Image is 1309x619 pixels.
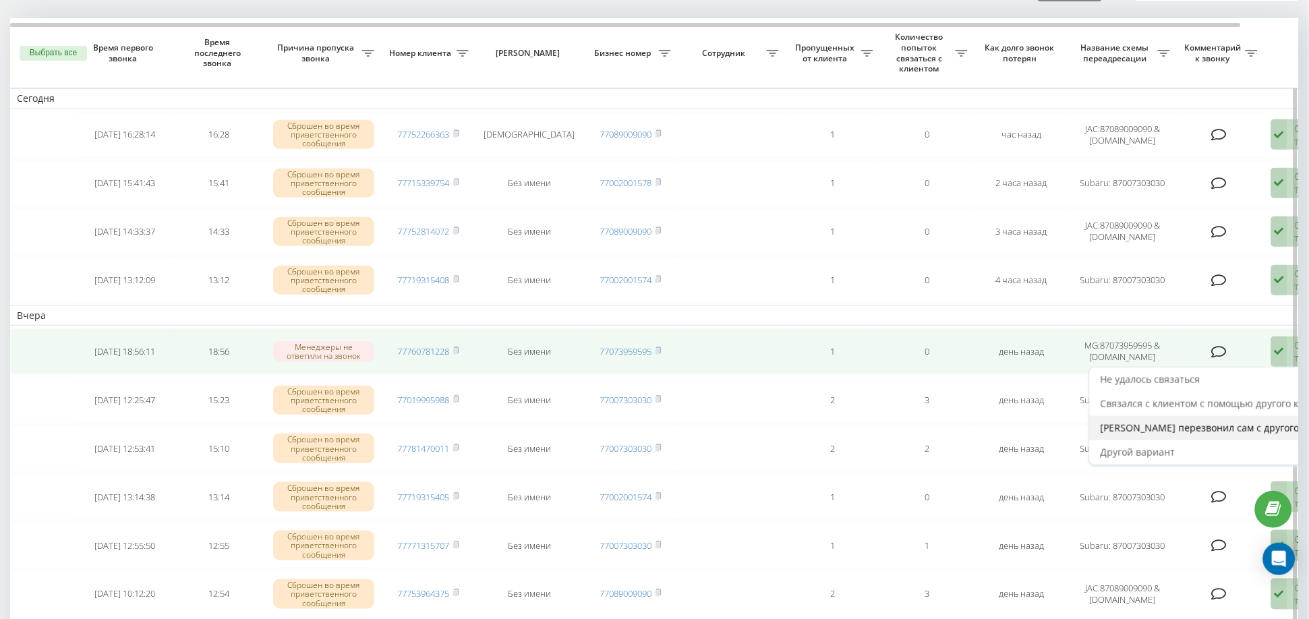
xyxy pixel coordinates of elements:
[590,48,659,59] span: Бизнес номер
[880,425,975,471] td: 2
[1263,543,1296,575] div: Open Intercom Messenger
[975,328,1069,374] td: день назад
[475,523,583,568] td: Без имени
[975,208,1069,254] td: 3 часа назад
[880,208,975,254] td: 0
[273,579,374,609] div: Сброшен во время приветственного сообщения
[475,257,583,303] td: Без имени
[398,177,450,189] a: 77715339754
[786,160,880,206] td: 1
[273,169,374,198] div: Сброшен во время приветственного сообщения
[1069,160,1177,206] td: Subaru: 87007303030
[273,120,374,150] div: Сброшен во время приветственного сообщения
[398,587,450,599] a: 77753964375
[1184,42,1246,63] span: Комментарий к звонку
[600,225,652,237] a: 77089009090
[975,474,1069,520] td: день назад
[786,112,880,158] td: 1
[78,160,172,206] td: [DATE] 15:41:43
[78,571,172,617] td: [DATE] 10:12:20
[172,257,266,303] td: 13:12
[685,48,767,59] span: Сотрудник
[273,42,362,63] span: Причина пропуска звонка
[1069,257,1177,303] td: Subaru: 87007303030
[172,571,266,617] td: 12:54
[183,37,256,69] span: Время последнего звонка
[786,571,880,617] td: 2
[1069,474,1177,520] td: Subaru: 87007303030
[475,377,583,423] td: Без имени
[600,539,652,552] a: 77007303030
[786,474,880,520] td: 1
[388,48,457,59] span: Номер клиента
[1069,328,1177,374] td: MG:87073959595 & [DOMAIN_NAME]
[975,425,1069,471] td: день назад
[880,112,975,158] td: 0
[600,128,652,140] a: 77089009090
[600,177,652,189] a: 77002001578
[172,377,266,423] td: 15:23
[78,377,172,423] td: [DATE] 12:25:47
[78,425,172,471] td: [DATE] 12:53:41
[1101,373,1200,386] span: Не удалось связаться
[1069,523,1177,568] td: Subaru: 87007303030
[975,112,1069,158] td: час назад
[985,42,1058,63] span: Как долго звонок потерян
[786,257,880,303] td: 1
[880,377,975,423] td: 3
[600,587,652,599] a: 77089009090
[398,128,450,140] a: 77752266363
[1069,112,1177,158] td: JAC:87089009090 & [DOMAIN_NAME]
[880,571,975,617] td: 3
[273,266,374,295] div: Сброшен во время приветственного сообщения
[975,571,1069,617] td: день назад
[600,491,652,503] a: 77002001574
[172,208,266,254] td: 14:33
[600,345,652,357] a: 77073959595
[880,523,975,568] td: 1
[1069,571,1177,617] td: JAC:87089009090 & [DOMAIN_NAME]
[398,345,450,357] a: 77760781228
[78,474,172,520] td: [DATE] 13:14:38
[880,160,975,206] td: 0
[398,539,450,552] a: 77771315707
[887,32,956,73] span: Количество попыток связаться с клиентом
[1076,42,1158,63] span: Название схемы переадресации
[273,434,374,463] div: Сброшен во время приветственного сообщения
[786,377,880,423] td: 2
[273,531,374,560] div: Сброшен во время приветственного сообщения
[880,328,975,374] td: 0
[475,425,583,471] td: Без имени
[273,217,374,247] div: Сброшен во время приветственного сообщения
[398,491,450,503] a: 77719315405
[880,474,975,520] td: 0
[475,208,583,254] td: Без имени
[600,274,652,286] a: 77002001574
[975,523,1069,568] td: день назад
[880,257,975,303] td: 0
[172,523,266,568] td: 12:55
[792,42,861,63] span: Пропущенных от клиента
[1069,425,1177,471] td: Subaru: 87007303030
[20,46,87,61] button: Выбрать все
[975,377,1069,423] td: день назад
[78,112,172,158] td: [DATE] 16:28:14
[172,112,266,158] td: 16:28
[1069,208,1177,254] td: JAC:87089009090 & [DOMAIN_NAME]
[1101,446,1175,459] span: Другой вариант
[88,42,161,63] span: Время первого звонка
[273,341,374,361] div: Менеджеры не ответили на звонок
[398,225,450,237] a: 77752814072
[487,48,572,59] span: [PERSON_NAME]
[975,257,1069,303] td: 4 часа назад
[273,386,374,415] div: Сброшен во время приветственного сообщения
[398,274,450,286] a: 77719315408
[172,160,266,206] td: 15:41
[475,160,583,206] td: Без имени
[475,328,583,374] td: Без имени
[78,328,172,374] td: [DATE] 18:56:11
[398,442,450,454] a: 77781470011
[398,394,450,406] a: 77019995988
[1069,377,1177,423] td: Subaru: 87007303030
[786,208,880,254] td: 1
